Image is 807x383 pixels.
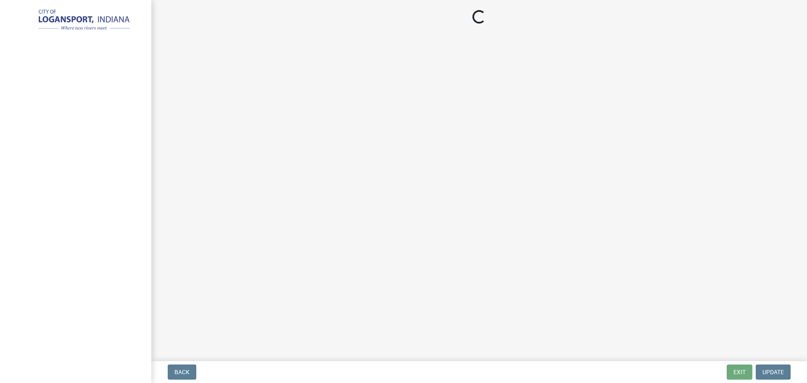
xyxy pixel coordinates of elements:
[727,365,752,380] button: Exit
[17,9,138,32] img: City of Logansport, Indiana
[168,365,196,380] button: Back
[174,369,190,375] span: Back
[762,369,784,375] span: Update
[756,365,791,380] button: Update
